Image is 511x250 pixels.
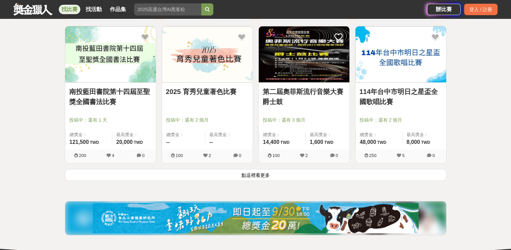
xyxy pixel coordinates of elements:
span: TWD [280,140,289,145]
span: -- [209,139,213,145]
span: 1,600 [310,139,323,145]
span: 100 [176,153,183,158]
span: 2 [305,153,308,158]
span: -- [166,139,170,145]
span: 總獎金： [70,131,108,138]
a: 南投藍田書院第十四屆至聖獎全國書法比賽 [69,87,152,107]
a: Cover Image [259,26,349,83]
span: 121,500 [70,139,89,145]
span: 4 [112,153,114,158]
div: 登入 / 註冊 [464,4,498,15]
span: 投稿中：還有 3 個月 [263,117,345,124]
span: 0 [142,153,144,158]
a: 找活動 [83,5,104,14]
span: 最高獎金： [209,131,249,138]
span: 250 [369,153,377,158]
img: Cover Image [355,26,446,83]
a: Cover Image [355,26,446,83]
span: 最高獎金： [310,131,345,138]
a: Cover Image [65,26,156,83]
span: 14,400 [263,139,280,145]
input: 2025高通台灣AI黑客松 [134,3,201,15]
img: Cover Image [65,26,156,83]
a: 第二屆奧菲斯流行音樂大賽爵士鼓 [263,87,345,107]
img: Cover Image [162,26,253,83]
span: 8,000 [407,139,420,145]
span: TWD [134,140,143,145]
span: 48,000 [360,139,376,145]
span: 總獎金： [263,131,301,138]
img: 11b6bcb1-164f-4f8f-8046-8740238e410a.jpg [93,203,419,233]
span: 0 [432,153,435,158]
a: 2025 育秀兒童著色比賽 [166,87,249,97]
span: 投稿中：還有 2 個月 [359,117,442,124]
span: 200 [79,153,86,158]
span: 0 [239,153,241,158]
span: 投稿中：還有 1 天 [69,117,152,124]
span: 0 [336,153,338,158]
span: 20,000 [116,139,133,145]
span: TWD [421,140,430,145]
a: 114年台中市明日之星盃全國歌唱比賽 [359,87,442,107]
span: 總獎金： [360,131,398,138]
span: 100 [272,153,280,158]
span: TWD [90,140,99,145]
a: Cover Image [162,26,253,83]
img: Cover Image [259,26,349,83]
a: 作品集 [107,5,129,14]
button: 點這裡看更多 [65,169,446,181]
a: 找比賽 [59,5,80,14]
span: TWD [324,140,333,145]
span: 5 [402,153,404,158]
a: 辦比賽 [427,4,461,15]
span: 2 [209,153,211,158]
span: 最高獎金： [116,131,152,138]
span: 投稿中：還有 2 個月 [166,117,249,124]
span: TWD [377,140,386,145]
span: 最高獎金： [407,131,442,138]
span: 總獎金： [166,131,201,138]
